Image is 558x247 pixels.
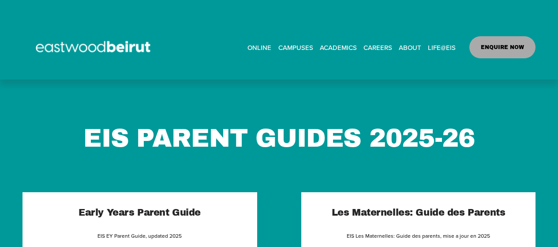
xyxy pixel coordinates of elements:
[278,41,313,54] a: folder dropdown
[315,206,521,219] h2: Les Maternelles: Guide des Parents
[320,42,357,53] span: ACADEMICS
[278,42,313,53] span: CAMPUSES
[37,231,243,241] p: EIS EY Parent Guide, updated 2025
[399,42,421,53] span: ABOUT
[428,41,456,54] a: folder dropdown
[363,41,392,54] a: CAREERS
[22,25,166,70] img: EastwoodIS Global Site
[247,41,271,54] a: ONLINE
[37,206,243,219] h2: Early Years Parent Guide
[399,41,421,54] a: folder dropdown
[469,36,536,58] a: ENQUIRE NOW
[315,231,521,241] p: EIS Les Maternelles: Guide des parents, mise a jour en 2025
[428,42,456,53] span: LIFE@EIS
[320,41,357,54] a: folder dropdown
[22,115,536,161] p: EIS PARENT GUIDES 2025-26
